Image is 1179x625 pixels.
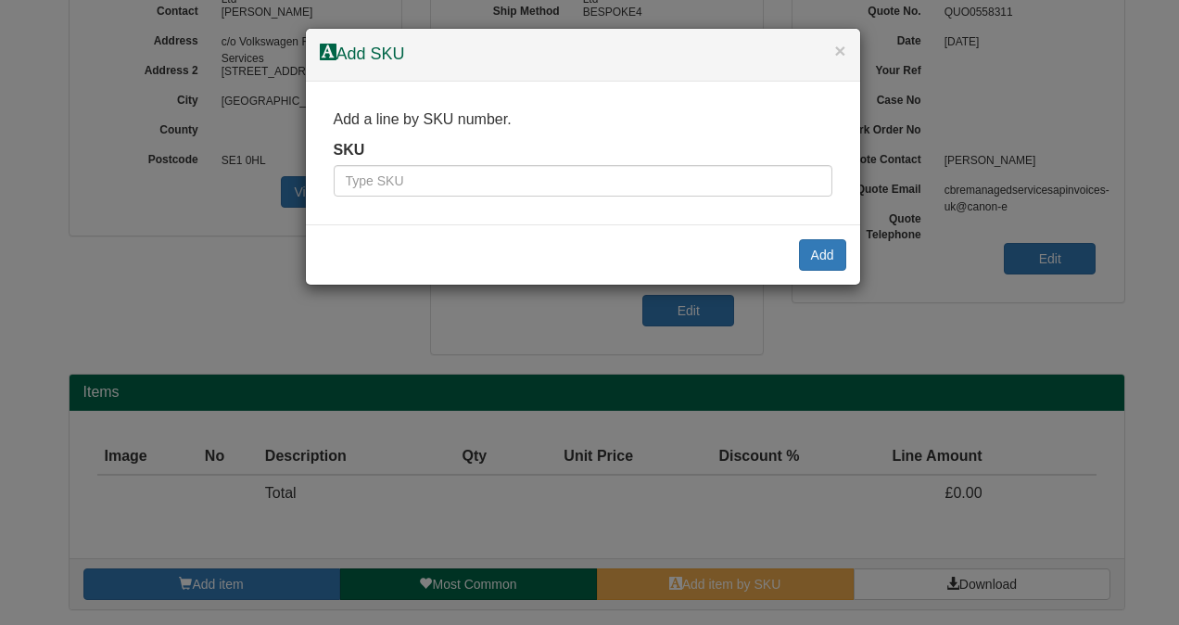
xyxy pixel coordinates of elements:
[320,43,846,67] h4: Add SKU
[334,140,365,161] label: SKU
[334,165,832,197] input: Type SKU
[334,109,832,131] p: Add a line by SKU number.
[834,41,845,60] button: ×
[799,239,846,271] button: Add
